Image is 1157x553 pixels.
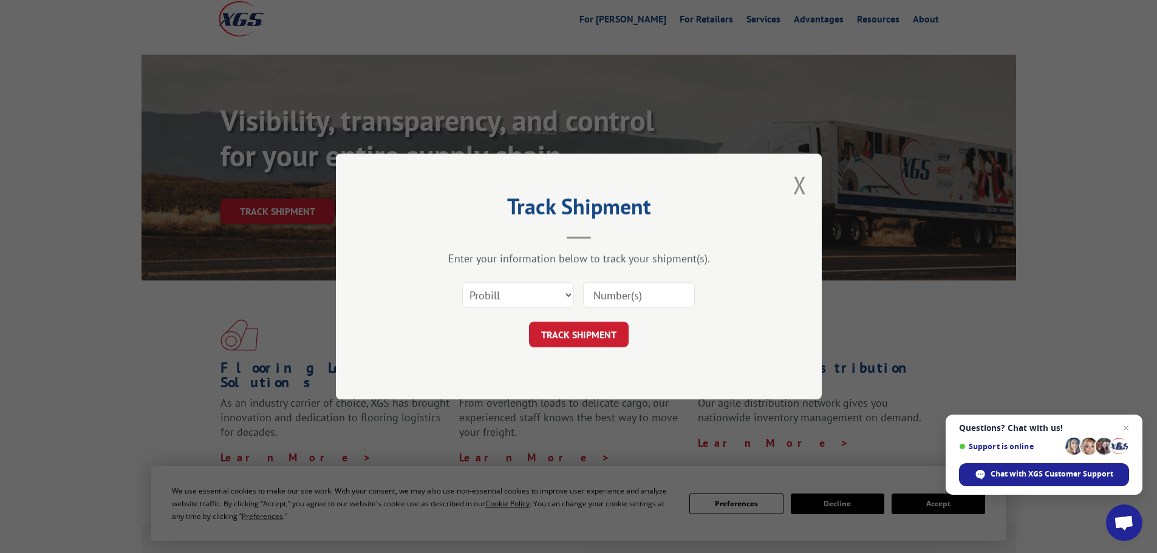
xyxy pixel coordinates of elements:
[1119,421,1133,435] span: Close chat
[529,322,629,347] button: TRACK SHIPMENT
[397,198,761,221] h2: Track Shipment
[583,282,695,308] input: Number(s)
[397,251,761,265] div: Enter your information below to track your shipment(s).
[1106,504,1142,541] div: Open chat
[959,423,1129,433] span: Questions? Chat with us!
[959,463,1129,486] div: Chat with XGS Customer Support
[959,442,1061,451] span: Support is online
[991,469,1113,480] span: Chat with XGS Customer Support
[793,169,807,201] button: Close modal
